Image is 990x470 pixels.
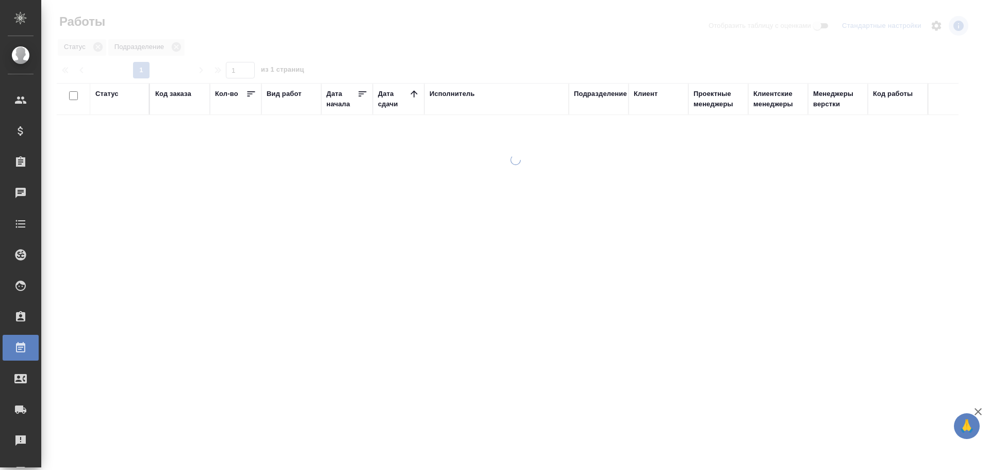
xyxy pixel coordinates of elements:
[95,89,119,99] div: Статус
[958,415,976,437] span: 🙏
[326,89,357,109] div: Дата начала
[155,89,191,99] div: Код заказа
[813,89,863,109] div: Менеджеры верстки
[574,89,627,99] div: Подразделение
[267,89,302,99] div: Вид работ
[954,413,980,439] button: 🙏
[694,89,743,109] div: Проектные менеджеры
[634,89,657,99] div: Клиент
[753,89,803,109] div: Клиентские менеджеры
[378,89,409,109] div: Дата сдачи
[873,89,913,99] div: Код работы
[430,89,475,99] div: Исполнитель
[215,89,238,99] div: Кол-во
